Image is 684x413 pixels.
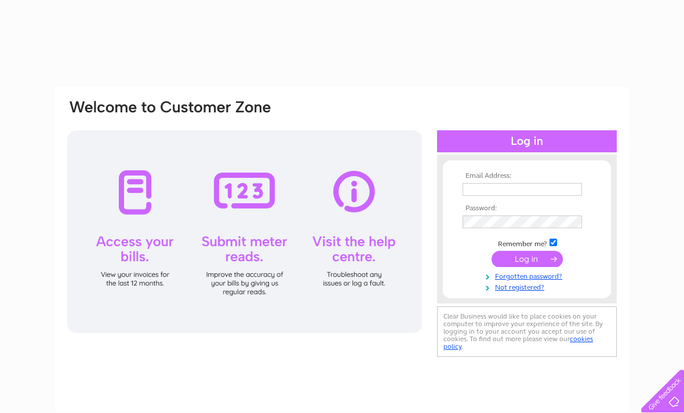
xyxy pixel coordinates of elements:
th: Password: [460,204,594,213]
a: cookies policy [443,335,593,350]
a: Not registered? [463,281,594,292]
th: Email Address: [460,172,594,180]
input: Submit [492,251,563,267]
div: Clear Business would like to place cookies on your computer to improve your experience of the sit... [437,306,617,357]
a: Forgotten password? [463,270,594,281]
td: Remember me? [460,237,594,248]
